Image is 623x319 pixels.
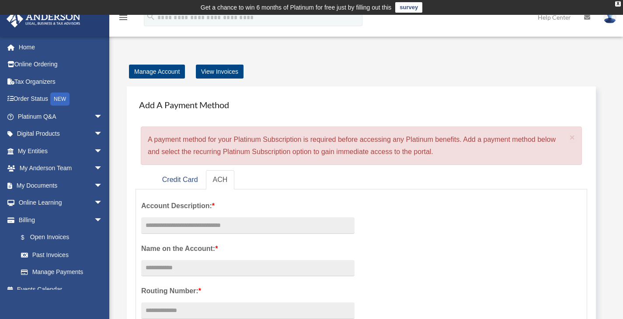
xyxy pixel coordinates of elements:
[6,38,116,56] a: Home
[4,10,83,27] img: Anderson Advisors Platinum Portal
[94,160,111,178] span: arrow_drop_down
[603,11,616,24] img: User Pic
[141,285,355,297] label: Routing Number:
[196,65,244,79] a: View Invoices
[6,125,116,143] a: Digital Productsarrow_drop_down
[6,177,116,194] a: My Documentsarrow_drop_down
[12,246,116,264] a: Past Invoices
[129,65,185,79] a: Manage Account
[94,211,111,229] span: arrow_drop_down
[12,264,111,281] a: Manage Payments
[570,133,575,142] button: Close
[26,232,30,243] span: $
[94,194,111,212] span: arrow_drop_down
[94,177,111,195] span: arrow_drop_down
[136,95,587,114] h4: Add A Payment Method
[12,229,116,247] a: $Open Invoices
[6,211,116,229] a: Billingarrow_drop_down
[94,142,111,160] span: arrow_drop_down
[50,93,70,106] div: NEW
[6,90,116,108] a: Order StatusNEW
[6,194,116,212] a: Online Learningarrow_drop_down
[146,12,156,21] i: search
[395,2,422,13] a: survey
[615,1,621,7] div: close
[94,108,111,126] span: arrow_drop_down
[206,170,235,190] a: ACH
[155,170,205,190] a: Credit Card
[6,281,116,298] a: Events Calendar
[141,127,582,165] div: A payment method for your Platinum Subscription is required before accessing any Platinum benefit...
[201,2,392,13] div: Get a chance to win 6 months of Platinum for free just by filling out this
[6,142,116,160] a: My Entitiesarrow_drop_down
[6,56,116,73] a: Online Ordering
[94,125,111,143] span: arrow_drop_down
[141,200,355,212] label: Account Description:
[570,132,575,142] span: ×
[6,108,116,125] a: Platinum Q&Aarrow_drop_down
[141,243,355,255] label: Name on the Account:
[6,160,116,177] a: My Anderson Teamarrow_drop_down
[6,73,116,90] a: Tax Organizers
[118,12,129,23] i: menu
[118,15,129,23] a: menu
